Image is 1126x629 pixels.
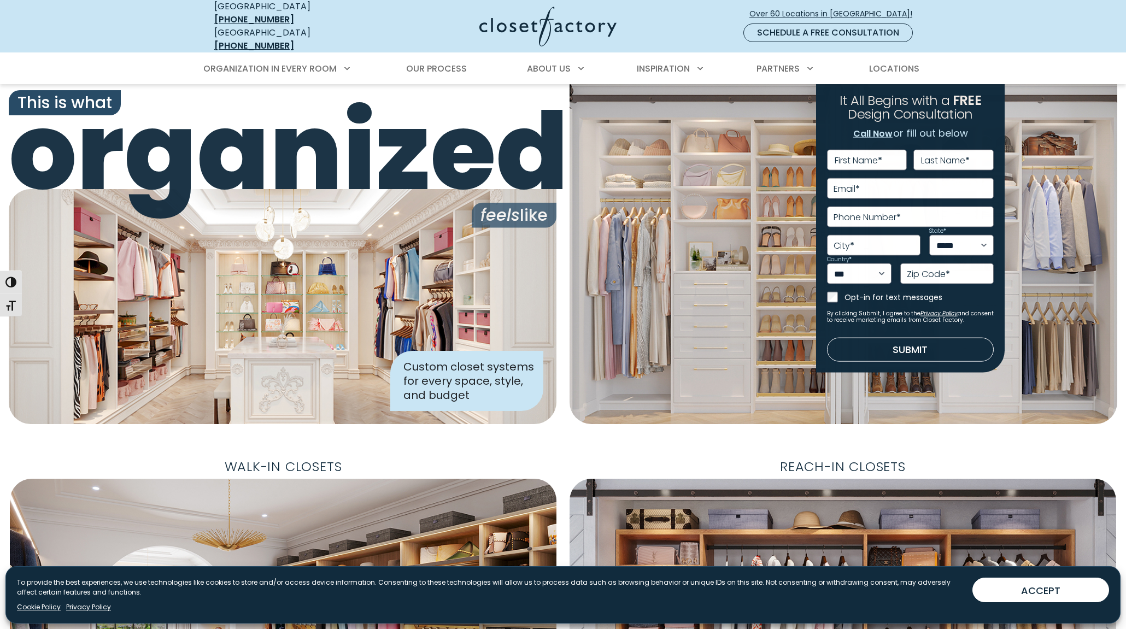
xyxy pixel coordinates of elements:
[214,13,294,26] a: [PHONE_NUMBER]
[214,39,294,52] a: [PHONE_NUMBER]
[17,578,964,597] p: To provide the best experiences, we use technologies like cookies to store and/or access device i...
[527,62,571,75] span: About Us
[771,455,914,479] span: Reach-In Closets
[196,54,930,84] nav: Primary Menu
[472,202,556,227] span: like
[214,26,373,52] div: [GEOGRAPHIC_DATA]
[480,203,520,226] i: feels
[479,7,617,46] img: Closet Factory Logo
[406,62,467,75] span: Our Process
[749,4,922,23] a: Over 60 Locations in [GEOGRAPHIC_DATA]!
[637,62,690,75] span: Inspiration
[743,23,913,42] a: Schedule a Free Consultation
[972,578,1109,602] button: ACCEPT
[9,99,556,205] span: organized
[749,8,921,20] span: Over 60 Locations in [GEOGRAPHIC_DATA]!
[869,62,919,75] span: Locations
[9,189,556,424] img: Closet Factory designed closet
[66,602,111,612] a: Privacy Policy
[203,62,337,75] span: Organization in Every Room
[216,455,351,479] span: Walk-In Closets
[17,602,61,612] a: Cookie Policy
[390,351,543,411] div: Custom closet systems for every space, style, and budget
[756,62,800,75] span: Partners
